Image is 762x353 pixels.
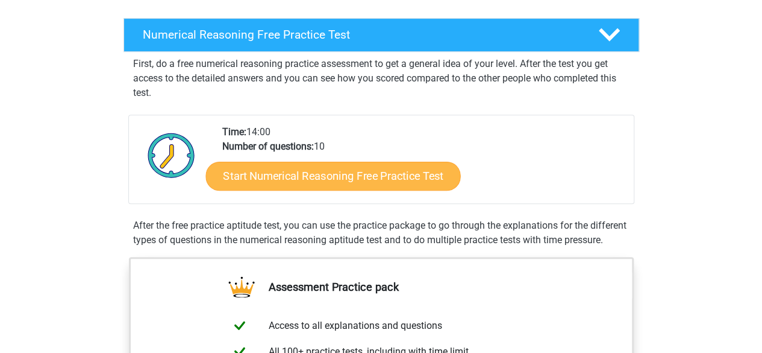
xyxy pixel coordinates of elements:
b: Time: [222,126,246,138]
a: Numerical Reasoning Free Practice Test [119,18,644,52]
div: After the free practice aptitude test, you can use the practice package to go through the explana... [128,218,634,247]
p: First, do a free numerical reasoning practice assessment to get a general idea of your level. Aft... [133,57,629,100]
h4: Numerical Reasoning Free Practice Test [143,28,579,42]
img: Clock [141,125,202,185]
b: Number of questions: [222,141,314,152]
a: Start Numerical Reasoning Free Practice Test [205,161,460,190]
div: 14:00 10 [213,125,633,203]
